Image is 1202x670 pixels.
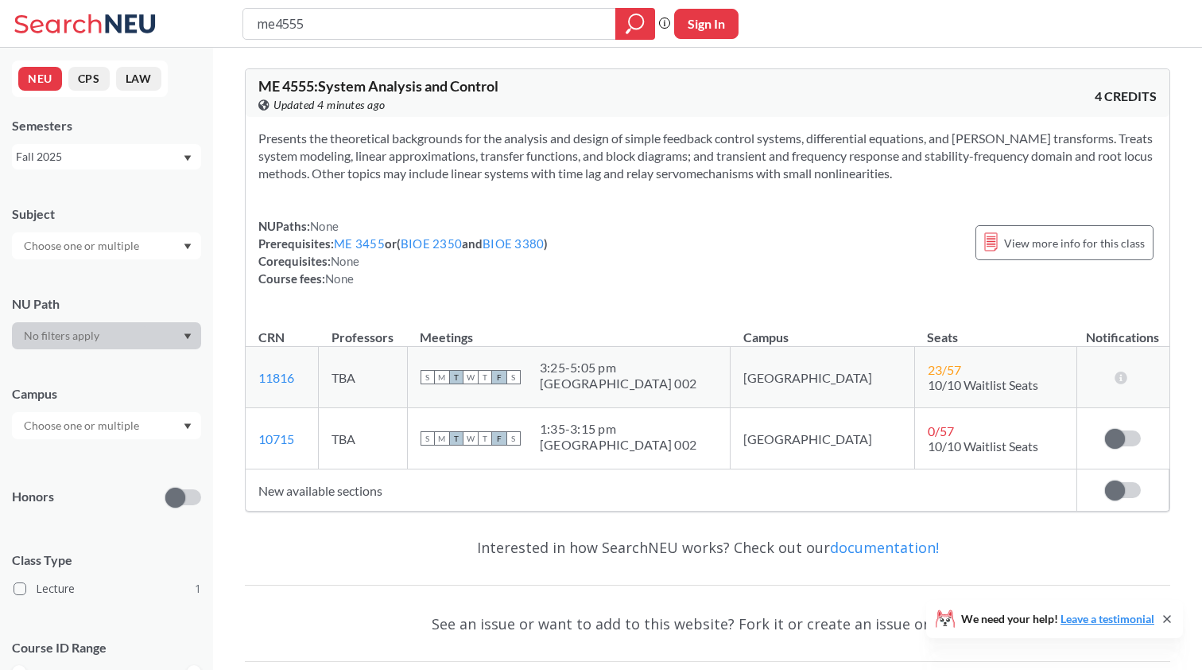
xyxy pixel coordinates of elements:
div: Dropdown arrow [12,322,201,349]
td: [GEOGRAPHIC_DATA] [731,408,914,469]
div: NUPaths: Prerequisites: or ( and ) Corequisites: Course fees: [258,217,548,287]
span: 10/10 Waitlist Seats [928,438,1038,454]
button: NEU [18,67,62,91]
span: 1 [195,580,201,598]
div: [GEOGRAPHIC_DATA] 002 [540,376,696,391]
td: TBA [319,408,408,469]
span: F [492,370,506,384]
span: 10/10 Waitlist Seats [928,377,1038,392]
div: Interested in how SearchNEU works? Check out our [245,524,1170,571]
input: Choose one or multiple [16,416,149,435]
button: CPS [68,67,110,91]
div: See an issue or want to add to this website? Fork it or create an issue on . [245,601,1170,647]
span: M [435,431,449,446]
p: Course ID Range [12,639,201,657]
span: ME 4555 : System Analysis and Control [258,77,498,95]
div: 3:25 - 5:05 pm [540,360,696,376]
th: Seats [914,313,1076,347]
a: 11816 [258,370,294,385]
input: Class, professor, course number, "phrase" [255,10,604,37]
div: CRN [258,329,285,346]
span: T [478,370,492,384]
span: 23 / 57 [928,362,961,377]
span: W [463,431,478,446]
span: 0 / 57 [928,423,954,438]
a: BIOE 3380 [483,236,544,251]
span: Updated 4 minutes ago [273,96,386,114]
button: Sign In [674,9,739,39]
a: Leave a testimonial [1060,612,1154,625]
a: documentation! [830,538,939,557]
span: S [421,431,435,446]
svg: Dropdown arrow [184,243,192,250]
span: S [506,431,521,446]
span: View more info for this class [1004,233,1145,253]
div: [GEOGRAPHIC_DATA] 002 [540,437,696,453]
section: Presents the theoretical backgrounds for the analysis and design of simple feedback control syste... [258,130,1157,182]
div: Semesters [12,117,201,134]
div: Dropdown arrow [12,412,201,439]
input: Choose one or multiple [16,236,149,255]
span: None [331,254,359,268]
span: 4 CREDITS [1095,88,1157,105]
div: Dropdown arrow [12,232,201,259]
span: None [310,219,339,233]
span: F [492,431,506,446]
th: Professors [319,313,408,347]
th: Notifications [1076,313,1169,347]
p: Honors [12,488,54,506]
div: 1:35 - 3:15 pm [540,421,696,437]
button: LAW [116,67,161,91]
label: Lecture [14,578,201,599]
td: New available sections [246,469,1076,512]
a: 10715 [258,431,294,446]
a: BIOE 2350 [401,236,462,251]
span: S [506,370,521,384]
span: M [435,370,449,384]
span: T [449,431,463,446]
svg: Dropdown arrow [184,155,192,162]
span: We need your help! [961,614,1154,625]
th: Campus [731,313,914,347]
div: NU Path [12,295,201,313]
span: S [421,370,435,384]
th: Meetings [407,313,731,347]
td: [GEOGRAPHIC_DATA] [731,347,914,408]
td: TBA [319,347,408,408]
div: Fall 2025Dropdown arrow [12,144,201,169]
span: Class Type [12,551,201,569]
div: Subject [12,205,201,223]
span: T [449,370,463,384]
svg: magnifying glass [626,13,645,35]
span: T [478,431,492,446]
div: Fall 2025 [16,148,182,166]
div: magnifying glass [615,8,655,40]
svg: Dropdown arrow [184,423,192,430]
span: None [325,271,354,286]
div: Campus [12,385,201,403]
span: W [463,370,478,384]
a: ME 3455 [334,236,385,251]
svg: Dropdown arrow [184,333,192,340]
